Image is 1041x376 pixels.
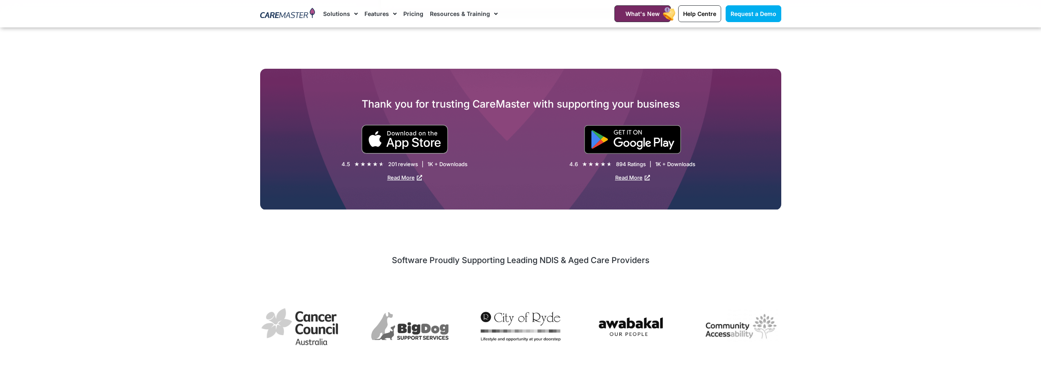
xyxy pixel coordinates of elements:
[379,160,384,169] i: ★
[616,161,695,168] div: 894 Ratings | 1K + Downloads
[584,125,681,154] img: "Get is on" Black Google play button.
[683,10,716,17] span: Help Centre
[481,312,560,344] div: 4 / 7
[600,160,606,169] i: ★
[366,160,372,169] i: ★
[373,160,378,169] i: ★
[388,161,468,168] div: 201 reviews | 1K + Downloads
[731,10,776,17] span: Request a Demo
[594,160,600,169] i: ★
[481,312,560,341] img: City of Ryde City Council uses CareMaster CRM to manage provider operations, specialising in dive...
[260,8,315,20] img: CareMaster Logo
[260,304,340,349] img: Cancer Council Australia manages its provider services with CareMaster Software, offering compreh...
[615,174,650,181] a: Read More
[342,161,350,168] div: 4.5
[387,174,422,181] a: Read More
[370,311,450,342] img: BigDog Support Services uses CareMaster NDIS Software to manage their disability support business...
[607,160,612,169] i: ★
[591,310,671,344] img: Awabakal uses CareMaster NDIS Software to streamline management of culturally appropriate care su...
[582,160,612,169] div: 4.6/5
[360,160,366,169] i: ★
[678,5,721,22] a: Help Centre
[260,97,781,110] h2: Thank you for trusting CareMaster with supporting your business
[354,160,360,169] i: ★
[260,255,781,266] h2: Software Proudly Supporting Leading NDIS & Aged Care Providers
[361,125,448,154] img: small black download on the apple app store button.
[726,5,781,22] a: Request a Demo
[260,297,781,359] div: Image Carousel
[701,306,781,350] div: 6 / 7
[370,311,450,345] div: 3 / 7
[569,161,578,168] div: 4.6
[591,310,671,347] div: 5 / 7
[588,160,594,169] i: ★
[625,10,660,17] span: What's New
[67,140,85,148] span: .com
[85,140,96,148] span: .au
[354,160,384,169] div: 4.5/5
[701,306,781,347] img: Community Accessability - CareMaster NDIS software: a management system for care Support, well-be...
[260,304,340,351] div: 2 / 7
[582,160,587,169] i: ★
[19,140,67,148] span: @caremaster
[614,5,671,22] a: What's New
